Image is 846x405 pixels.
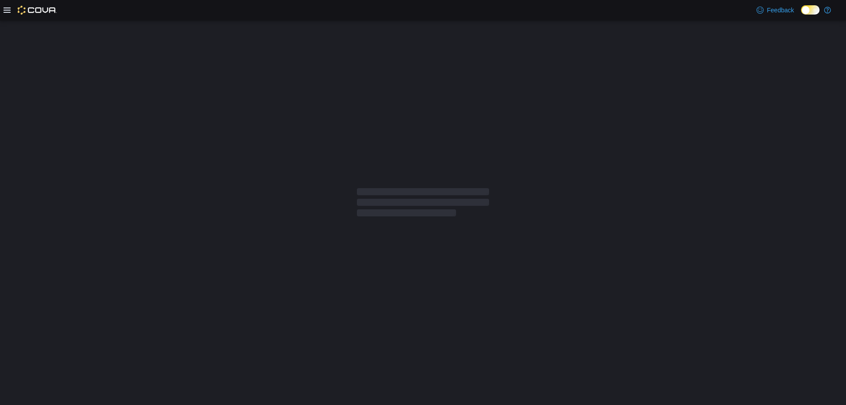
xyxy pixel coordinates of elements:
span: Feedback [767,6,794,15]
img: Cova [18,6,57,15]
span: Loading [357,190,489,218]
input: Dark Mode [801,5,820,15]
a: Feedback [753,1,798,19]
